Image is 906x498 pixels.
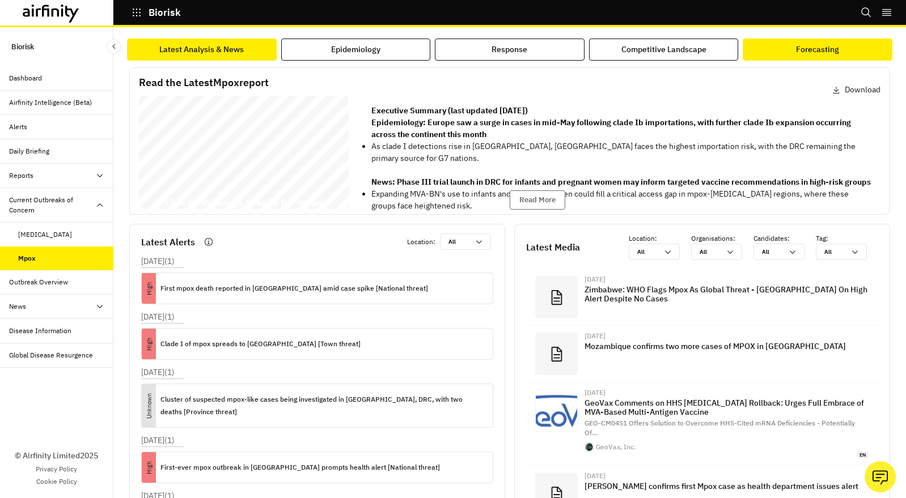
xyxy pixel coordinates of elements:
[160,461,440,474] p: First-ever mpox outbreak in [GEOGRAPHIC_DATA] prompts health alert [National threat]
[149,7,181,18] p: Biorisk
[18,229,72,240] div: [MEDICAL_DATA]
[525,105,528,116] strong: )
[141,256,175,267] p: [DATE] ( 1 )
[691,233,753,244] p: Organisations :
[9,195,95,215] div: Current Outbreaks of Concern
[9,326,71,336] div: Disease Information
[107,39,121,54] button: Close Sidebar
[371,117,851,139] strong: Epidemiology: Europe saw a surge in cases in mid-May following clade Ib importations, with furthe...
[753,233,816,244] p: Candidates :
[18,253,36,263] div: Mpox
[9,301,26,312] div: News
[134,282,164,296] p: High
[510,190,565,210] button: Read More
[9,97,92,108] div: Airfinity Intelligence (Beta)
[585,333,869,339] div: [DATE]
[15,450,98,462] p: © Airfinity Limited 2025
[526,382,878,466] a: [DATE]GeoVax Comments on HHS [MEDICAL_DATA] Rollback: Urges Full Embrace of MVA-Based Multi-Antig...
[134,461,164,475] p: High
[796,44,839,56] div: Forecasting
[407,237,435,247] p: Location :
[36,476,77,487] a: Cookie Policy
[9,122,27,132] div: Alerts
[371,141,871,164] p: As clade I detections rise in [GEOGRAPHIC_DATA], [GEOGRAPHIC_DATA] faces the highest importation ...
[865,461,896,492] button: Ask our analysts
[596,444,636,450] div: GeoVax, Inc.
[845,84,880,96] p: Download
[9,146,49,156] div: Daily Briefing
[857,452,869,459] span: en
[371,188,871,212] p: Expanding MVA-BN's use to infants and pregnant women could fill a critical access gap in mpox-[ME...
[159,44,244,56] div: Latest Analysis & News
[144,123,218,136] span: Mpox Report
[585,419,855,437] span: GEO-CM04S1 Offers Solution to Overcome HHS-Cited mRNA Deficiencies - Potentially Of …
[371,105,525,116] strong: Executive Summary (last updated [DATE]
[536,390,577,431] img: GeoVax_logo-bright-blue-v2-315px.png
[629,233,691,244] p: Location :
[526,269,878,326] a: [DATE]Zimbabwe: WHO Flags Mpox As Global Threat - [GEOGRAPHIC_DATA] On High Alert Despite No Cases
[141,235,195,249] p: Latest Alerts
[585,389,869,396] div: [DATE]
[492,44,527,56] div: Response
[9,350,93,360] div: Global Disease Resurgence
[9,171,33,181] div: Reports
[141,435,175,446] p: [DATE] ( 1 )
[146,208,156,210] span: © 2025 Airfinity
[158,208,173,210] span: Private & Co nfidential
[132,3,181,22] button: Biorisk
[160,338,361,350] p: Clade I of mpox spreads to [GEOGRAPHIC_DATA] [Town threat]
[134,337,164,351] p: High
[160,393,484,418] p: Cluster of suspected mpox-like cases being investigated in [GEOGRAPHIC_DATA], DRC, with two death...
[331,44,380,56] div: Epidemiology
[157,208,158,210] span: –
[144,181,187,194] span: [DATE]
[585,398,869,416] p: GeoVax Comments on HHS [MEDICAL_DATA] Rollback: Urges Full Embrace of MVA-Based Multi-Antigen Vac...
[371,177,871,187] strong: News: Phase III trial launch in DRC for infants and pregnant women may inform targeted vaccine re...
[9,73,42,83] div: Dashboard
[139,75,269,90] p: Read the Latest Mpox report
[128,399,171,413] p: Unknown
[621,44,706,56] div: Competitive Landscape
[170,106,304,201] span: This Airfinity report is intended to be used by [PERSON_NAME] at null exclusively. Not for reprod...
[861,3,872,22] button: Search
[11,36,34,57] p: Biorisk
[585,473,869,479] div: [DATE]
[526,326,878,382] a: [DATE]Mozambique confirms two more cases of MPOX in [GEOGRAPHIC_DATA]
[585,276,869,283] div: [DATE]
[816,233,878,244] p: Tag :
[36,464,77,474] a: Privacy Policy
[585,285,869,303] p: Zimbabwe: WHO Flags Mpox As Global Threat - [GEOGRAPHIC_DATA] On High Alert Despite No Cases
[141,311,175,323] p: [DATE] ( 1 )
[585,342,869,351] p: Mozambique confirms two more cases of MPOX in [GEOGRAPHIC_DATA]
[141,367,175,378] p: [DATE] ( 1 )
[9,277,68,287] div: Outbreak Overview
[585,443,593,451] img: HIV2.gif
[160,282,428,295] p: First mpox death reported in [GEOGRAPHIC_DATA] amid case spike [National threat]
[585,482,869,491] p: [PERSON_NAME] confirms first Mpox case as health department issues alert
[526,240,580,254] p: Latest Media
